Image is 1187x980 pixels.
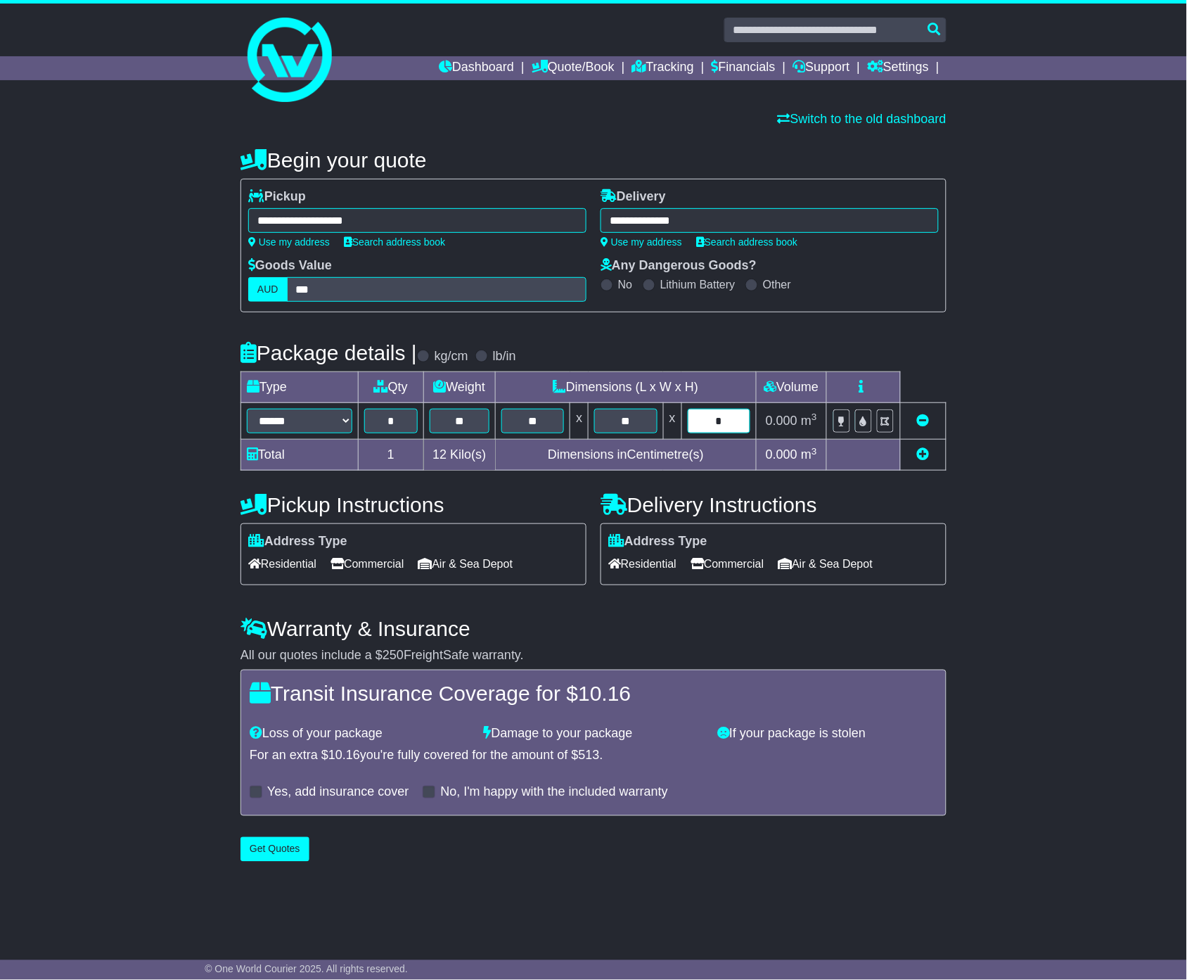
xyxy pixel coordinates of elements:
[240,341,417,364] h4: Package details |
[248,236,330,248] a: Use my address
[710,727,944,742] div: If your package is stolen
[418,553,513,575] span: Air & Sea Depot
[250,682,937,706] h4: Transit Insurance Coverage for $
[608,553,676,575] span: Residential
[477,727,711,742] div: Damage to your package
[248,534,347,549] label: Address Type
[359,440,424,471] td: 1
[383,648,404,662] span: 250
[601,493,947,516] h4: Delivery Instructions
[241,372,359,403] td: Type
[712,56,776,80] a: Financials
[778,112,947,126] a: Switch to the old dashboard
[440,785,668,801] label: No, I'm happy with the included warranty
[691,553,764,575] span: Commercial
[793,56,850,80] a: Support
[756,372,826,403] td: Volume
[423,440,496,471] td: Kilo(s)
[496,440,757,471] td: Dimensions in Centimetre(s)
[205,964,408,975] span: © One World Courier 2025. All rights reserved.
[579,749,600,763] span: 513
[493,349,516,364] label: lb/in
[867,56,929,80] a: Settings
[601,258,757,274] label: Any Dangerous Goods?
[240,837,309,862] button: Get Quotes
[578,682,631,706] span: 10.16
[496,372,757,403] td: Dimensions (L x W x H)
[243,727,477,742] div: Loss of your package
[250,749,937,764] div: For an extra $ you're fully covered for the amount of $ .
[763,278,791,291] label: Other
[435,349,468,364] label: kg/cm
[328,749,360,763] span: 10.16
[608,534,707,549] label: Address Type
[439,56,514,80] a: Dashboard
[917,447,930,462] a: Add new item
[267,785,409,801] label: Yes, add insurance cover
[248,189,306,205] label: Pickup
[423,372,496,403] td: Weight
[359,372,424,403] td: Qty
[248,277,288,302] label: AUD
[778,553,873,575] span: Air & Sea Depot
[248,258,332,274] label: Goods Value
[811,412,817,422] sup: 3
[240,493,586,516] h4: Pickup Instructions
[917,414,930,428] a: Remove this item
[532,56,615,80] a: Quote/Book
[696,236,797,248] a: Search address book
[663,403,681,440] td: x
[801,447,817,462] span: m
[801,414,817,428] span: m
[240,148,947,172] h4: Begin your quote
[618,278,632,291] label: No
[570,403,589,440] td: x
[240,617,947,640] h4: Warranty & Insurance
[660,278,736,291] label: Lithium Battery
[248,553,316,575] span: Residential
[331,553,404,575] span: Commercial
[766,414,797,428] span: 0.000
[601,236,682,248] a: Use my address
[811,446,817,457] sup: 3
[240,648,947,663] div: All our quotes include a $ FreightSafe warranty.
[432,447,447,462] span: 12
[344,236,445,248] a: Search address book
[241,440,359,471] td: Total
[632,56,694,80] a: Tracking
[766,447,797,462] span: 0.000
[601,189,666,205] label: Delivery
